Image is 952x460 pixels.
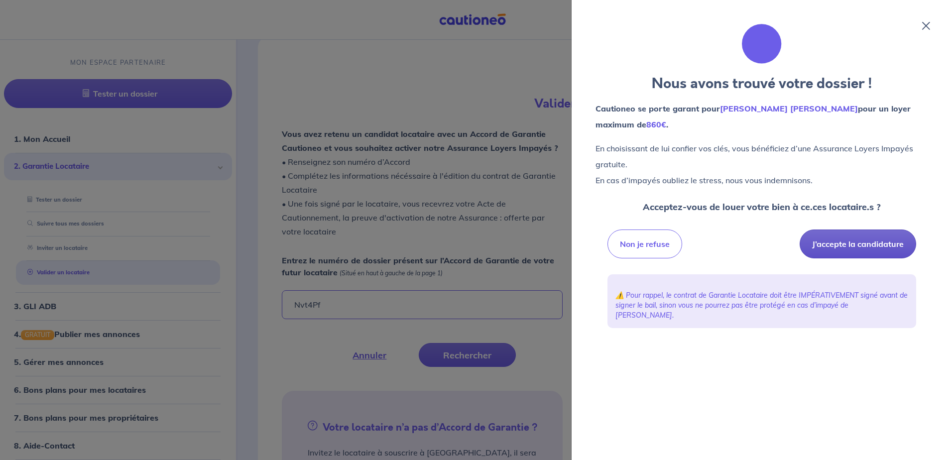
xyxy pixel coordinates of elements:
[643,201,881,213] strong: Acceptez-vous de louer votre bien à ce.ces locataire.s ?
[595,104,911,129] strong: Cautioneo se porte garant pour pour un loyer maximum de .
[742,24,782,64] img: illu_folder.svg
[607,230,682,258] button: Non je refuse
[615,290,908,320] p: ⚠️ Pour rappel, le contrat de Garantie Locataire doit être IMPÉRATIVEMENT signé avant de signer l...
[800,230,916,258] button: J’accepte la candidature
[646,119,666,129] em: 860€
[652,74,872,94] strong: Nous avons trouvé votre dossier !
[720,104,858,114] em: [PERSON_NAME] [PERSON_NAME]
[595,140,928,188] p: En choisissant de lui confier vos clés, vous bénéficiez d’une Assurance Loyers Impayés gratuite. ...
